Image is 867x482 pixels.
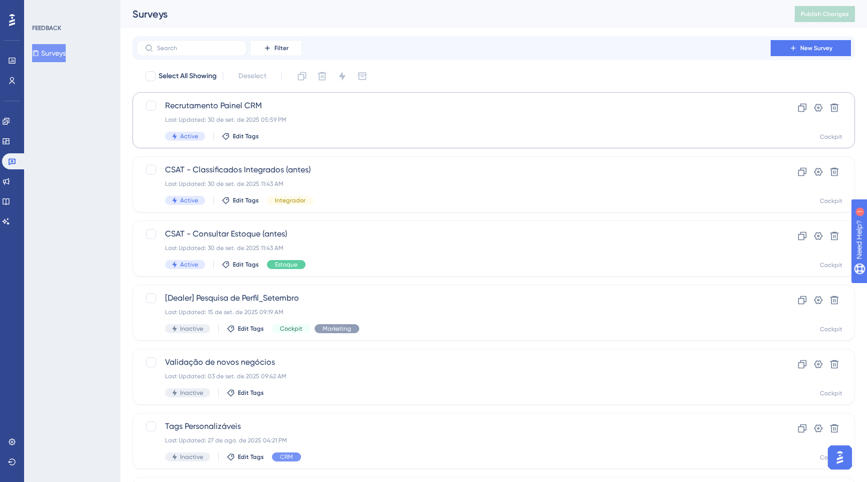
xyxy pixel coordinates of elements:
[165,116,742,124] div: Last Updated: 30 de set. de 2025 05:59 PM
[32,24,61,32] div: FEEDBACK
[165,180,742,188] div: Last Updated: 30 de set. de 2025 11:43 AM
[157,45,238,52] input: Search
[795,6,855,22] button: Publish Changes
[800,44,832,52] span: New Survey
[801,10,849,18] span: Publish Changes
[275,196,306,204] span: Integrador
[165,420,742,432] span: Tags Personalizáveis
[238,325,264,333] span: Edit Tags
[820,453,842,461] div: Cockpit
[165,244,742,252] div: Last Updated: 30 de set. de 2025 11:43 AM
[233,196,259,204] span: Edit Tags
[825,442,855,472] iframe: UserGuiding AI Assistant Launcher
[323,325,351,333] span: Marketing
[274,44,288,52] span: Filter
[159,70,217,82] span: Select All Showing
[280,453,293,461] span: CRM
[280,325,303,333] span: Cockpit
[238,70,266,82] span: Deselect
[820,325,842,333] div: Cockpit
[165,164,742,176] span: CSAT - Classificados Integrados (antes)
[165,100,742,112] span: Recrutamento Painel CRM
[820,197,842,205] div: Cockpit
[222,196,259,204] button: Edit Tags
[771,40,851,56] button: New Survey
[165,356,742,368] span: Validação de novos negócios
[233,132,259,140] span: Edit Tags
[165,436,742,444] div: Last Updated: 27 de ago. de 2025 04:21 PM
[820,133,842,141] div: Cockpit
[165,292,742,304] span: [Dealer] Pesquisa de Perfil_Setembro
[238,453,264,461] span: Edit Tags
[32,44,66,62] button: Surveys
[820,389,842,397] div: Cockpit
[180,261,198,269] span: Active
[251,40,301,56] button: Filter
[227,325,264,333] button: Edit Tags
[24,3,63,15] span: Need Help?
[180,132,198,140] span: Active
[820,261,842,269] div: Cockpit
[222,132,259,140] button: Edit Tags
[227,389,264,397] button: Edit Tags
[165,228,742,240] span: CSAT - Consultar Estoque (antes)
[233,261,259,269] span: Edit Tags
[222,261,259,269] button: Edit Tags
[275,261,298,269] span: Estoque
[227,453,264,461] button: Edit Tags
[70,5,73,13] div: 1
[180,389,203,397] span: Inactive
[165,372,742,380] div: Last Updated: 03 de set. de 2025 09:42 AM
[238,389,264,397] span: Edit Tags
[180,453,203,461] span: Inactive
[180,196,198,204] span: Active
[132,7,770,21] div: Surveys
[229,67,275,85] button: Deselect
[165,308,742,316] div: Last Updated: 15 de set. de 2025 09:19 AM
[180,325,203,333] span: Inactive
